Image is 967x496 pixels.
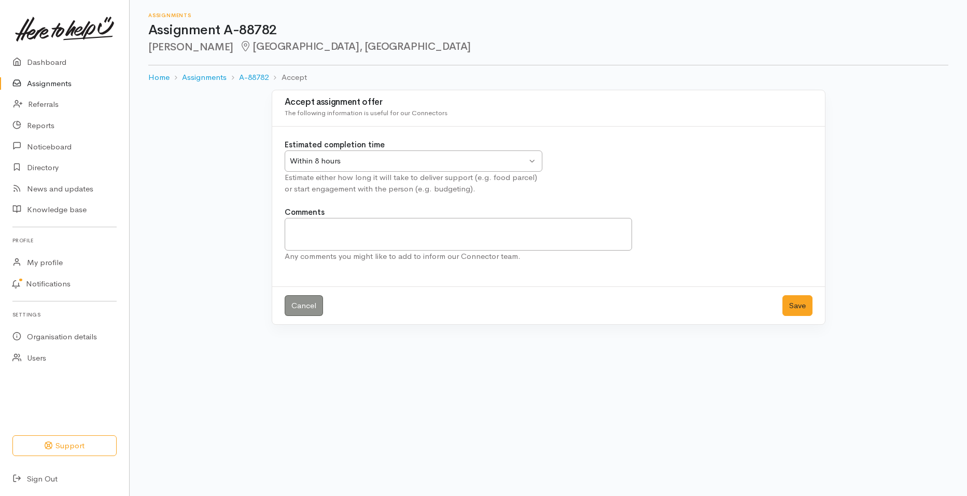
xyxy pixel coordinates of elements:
h1: Assignment A-88782 [148,23,948,38]
h3: Accept assignment offer [285,98,812,107]
li: Accept [269,72,306,84]
label: Estimated completion time [285,139,385,151]
h2: [PERSON_NAME] [148,41,948,53]
span: [GEOGRAPHIC_DATA], [GEOGRAPHIC_DATA] [240,40,471,53]
h6: Assignments [148,12,948,18]
div: Estimate either how long it will take to deliver support (e.g. food parcel) or start engagement w... [285,172,542,195]
a: Cancel [285,295,323,316]
a: Assignments [182,72,227,84]
a: Home [148,72,170,84]
h6: Settings [12,308,117,322]
nav: breadcrumb [148,65,948,90]
label: Comments [285,206,325,218]
button: Support [12,435,117,457]
div: Any comments you might like to add to inform our Connector team. [285,251,633,263]
div: Within 8 hours [290,155,527,167]
span: The following information is useful for our Connectors [285,108,447,117]
h6: Profile [12,233,117,247]
a: A-88782 [239,72,269,84]
button: Save [782,295,812,316]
